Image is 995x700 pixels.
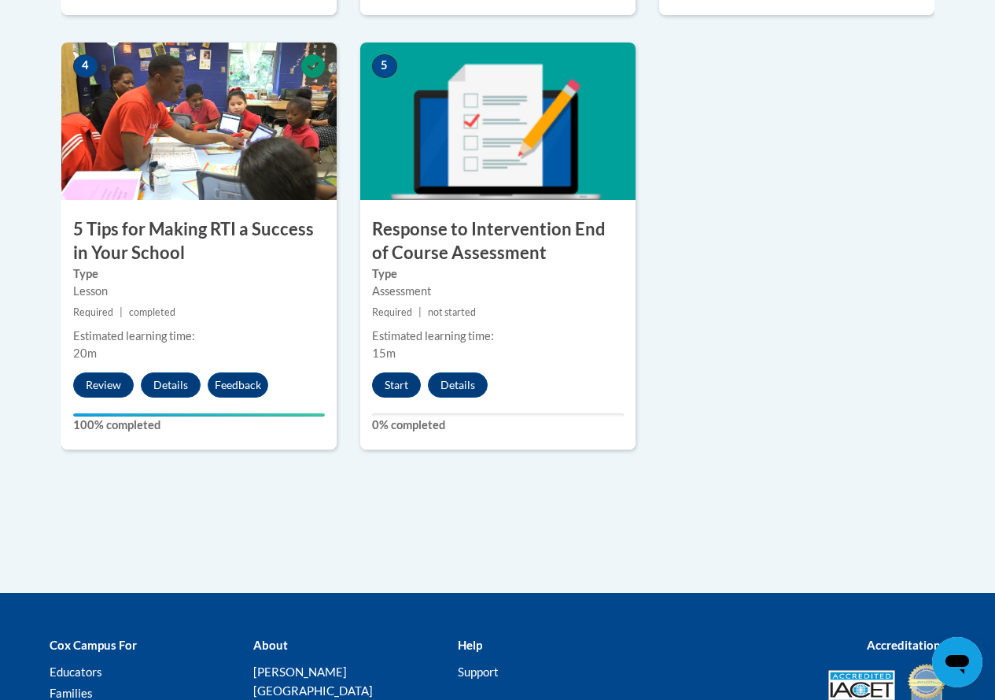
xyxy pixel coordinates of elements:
[61,43,337,200] img: Course Image
[73,265,325,283] label: Type
[932,637,982,687] iframe: Button to launch messaging window
[73,328,325,345] div: Estimated learning time:
[50,686,93,700] a: Families
[372,417,624,434] label: 0% completed
[372,283,624,300] div: Assessment
[73,283,325,300] div: Lesson
[372,265,624,283] label: Type
[867,638,946,652] b: Accreditations
[253,638,288,652] b: About
[458,665,499,679] a: Support
[428,372,488,398] button: Details
[50,665,102,679] a: Educators
[73,306,113,318] span: Required
[372,54,397,78] span: 5
[418,306,422,318] span: |
[428,306,476,318] span: not started
[372,372,421,398] button: Start
[120,306,123,318] span: |
[253,665,373,698] a: [PERSON_NAME][GEOGRAPHIC_DATA]
[73,413,325,417] div: Your progress
[73,372,134,398] button: Review
[360,43,636,200] img: Course Image
[129,306,175,318] span: completed
[208,372,268,398] button: Feedback
[141,372,201,398] button: Details
[372,306,412,318] span: Required
[372,328,624,345] div: Estimated learning time:
[61,217,337,266] h3: 5 Tips for Making RTI a Success in Your School
[50,638,137,652] b: Cox Campus For
[372,346,396,360] span: 15m
[360,217,636,266] h3: Response to Intervention End of Course Assessment
[458,638,482,652] b: Help
[73,54,98,78] span: 4
[73,346,97,360] span: 20m
[73,417,325,434] label: 100% completed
